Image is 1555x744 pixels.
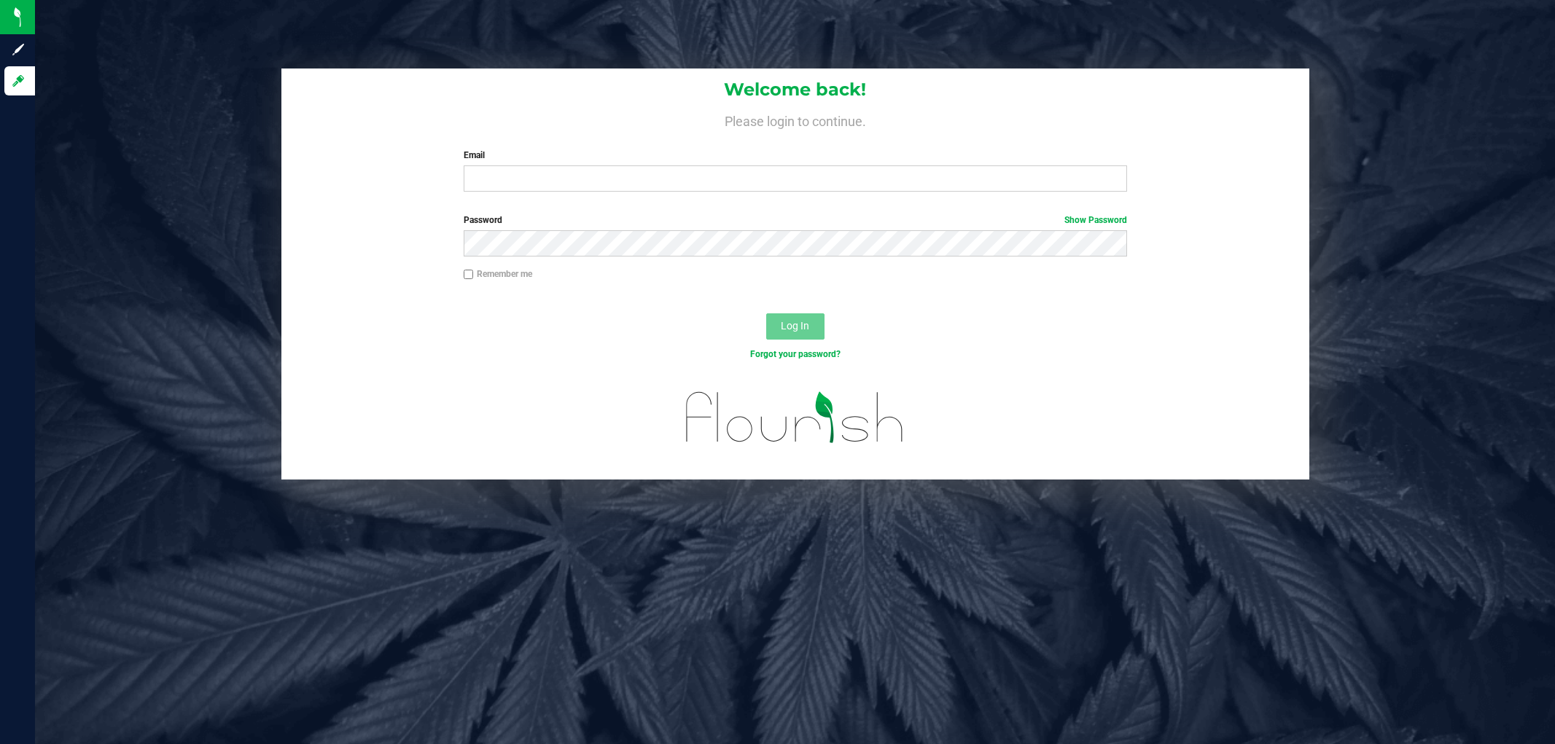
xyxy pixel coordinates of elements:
[464,215,502,225] span: Password
[464,149,1127,162] label: Email
[781,320,809,332] span: Log In
[11,42,26,57] inline-svg: Sign up
[464,270,474,280] input: Remember me
[464,267,532,281] label: Remember me
[1064,215,1127,225] a: Show Password
[281,80,1309,99] h1: Welcome back!
[11,74,26,88] inline-svg: Log in
[666,376,924,458] img: flourish_logo.svg
[766,313,825,340] button: Log In
[281,111,1309,128] h4: Please login to continue.
[750,349,841,359] a: Forgot your password?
